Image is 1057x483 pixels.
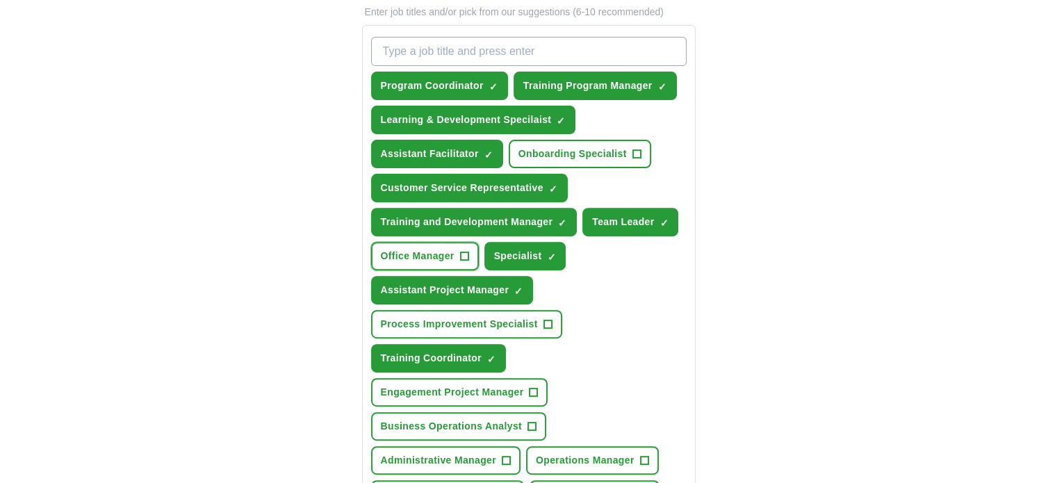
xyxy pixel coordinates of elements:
span: Learning & Development Specilaist [381,113,552,127]
span: ✓ [659,218,668,229]
span: ✓ [489,81,498,92]
span: ✓ [487,354,495,365]
span: Team Leader [592,215,654,229]
button: Program Coordinator✓ [371,72,508,100]
button: Business Operations Analyst [371,412,546,441]
button: Customer Service Representative✓ [371,174,568,202]
span: Operations Manager [536,453,634,468]
span: Customer Service Representative [381,181,543,195]
span: Specialist [494,249,542,263]
span: Office Manager [381,249,454,263]
button: Office Manager [371,242,479,270]
span: Administrative Manager [381,453,496,468]
button: Process Improvement Specialist [371,310,562,338]
span: ✓ [514,286,523,297]
span: ✓ [557,115,565,126]
span: Onboarding Specialist [518,147,627,161]
button: Assistant Project Manager✓ [371,276,534,304]
span: ✓ [549,183,557,195]
span: Assistant Facilitator [381,147,479,161]
span: Engagement Project Manager [381,385,524,400]
button: Training and Development Manager✓ [371,208,577,236]
button: Onboarding Specialist [509,140,651,168]
button: Training Coordinator✓ [371,344,506,373]
button: Engagement Project Manager [371,378,548,407]
button: Operations Manager [526,446,659,475]
p: Enter job titles and/or pick from our suggestions (6-10 recommended) [362,5,696,19]
span: Assistant Project Manager [381,283,509,297]
span: Process Improvement Specialist [381,317,538,331]
span: Training and Development Manager [381,215,553,229]
button: Learning & Development Specilaist✓ [371,106,576,134]
button: Administrative Manager [371,446,521,475]
button: Assistant Facilitator✓ [371,140,503,168]
span: Program Coordinator [381,79,484,93]
button: Training Program Manager✓ [514,72,677,100]
span: ✓ [484,149,493,161]
span: ✓ [658,81,666,92]
span: Business Operations Analyst [381,419,522,434]
button: Team Leader✓ [582,208,678,236]
button: Specialist✓ [484,242,566,270]
span: Training Program Manager [523,79,653,93]
span: Training Coordinator [381,351,482,366]
input: Type a job title and press enter [371,37,687,66]
span: ✓ [558,218,566,229]
span: ✓ [547,252,555,263]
